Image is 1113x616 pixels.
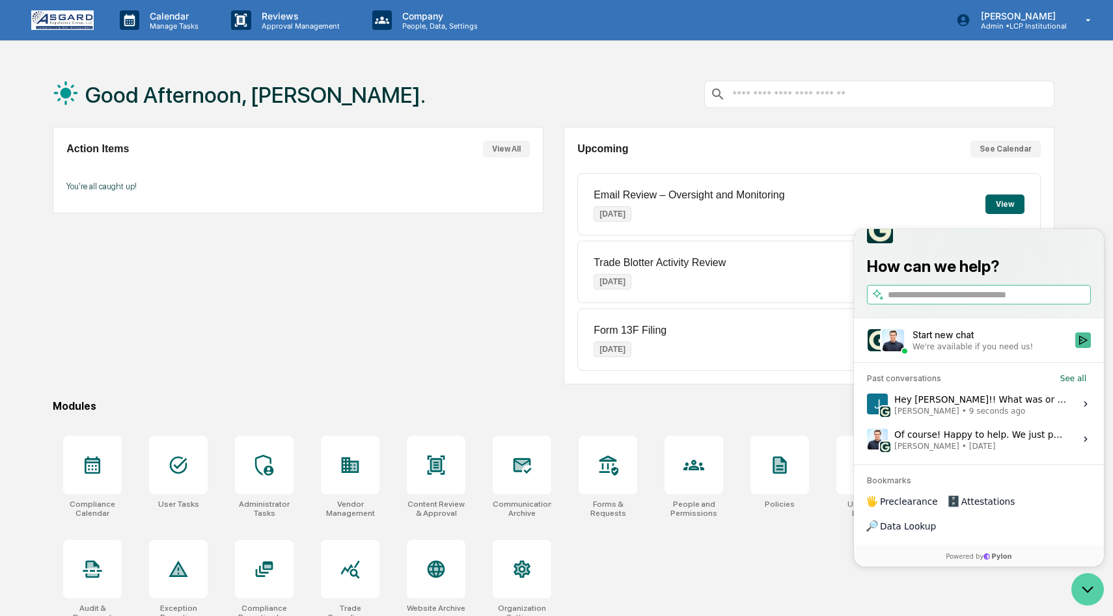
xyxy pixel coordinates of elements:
span: [PERSON_NAME] [40,177,105,187]
p: Calendar [139,10,205,21]
div: Website Archive [407,604,465,613]
p: Email Review – Oversight and Monitoring [594,189,784,201]
div: Administrator Tasks [235,500,294,518]
div: Vendor Management [321,500,379,518]
span: Preclearance [26,266,84,279]
h2: Upcoming [577,143,628,155]
div: Compliance Calendar [63,500,122,518]
div: 🔎 [13,292,23,302]
iframe: Customer support window [854,229,1104,567]
div: Communications Archive [493,500,551,518]
iframe: Open customer support [1071,573,1106,608]
button: See all [202,142,237,157]
span: [PERSON_NAME] [40,212,105,222]
img: 8933085812038_c878075ebb4cc5468115_72.jpg [27,100,51,123]
button: View [985,194,1024,214]
a: 🖐️Preclearance [8,261,89,284]
span: [DATE] [115,212,142,222]
a: Powered byPylon [92,322,158,332]
span: • [108,177,113,187]
img: Jon Hurd [13,165,34,185]
button: View All [483,141,530,157]
p: People, Data, Settings [392,21,484,31]
p: [DATE] [594,274,631,289]
a: 🔎Data Lookup [8,286,87,309]
img: 1746055101610-c473b297-6a78-478c-a979-82029cc54cd1 [26,213,36,223]
img: 1746055101610-c473b297-6a78-478c-a979-82029cc54cd1 [13,100,36,123]
p: Form 13F Filing [594,325,666,336]
div: User Tasks [158,500,199,509]
div: Past conversations [13,144,87,155]
button: Start new chat [221,103,237,119]
span: Pylon [130,323,158,332]
span: • [108,212,113,222]
p: Approval Management [251,21,346,31]
p: Trade Blotter Activity Review [594,257,726,269]
img: 1746055101610-c473b297-6a78-478c-a979-82029cc54cd1 [26,178,36,188]
div: 🗄️ [94,267,105,278]
p: Manage Tasks [139,21,205,31]
span: Data Lookup [26,291,82,304]
div: Policies [765,500,795,509]
div: We're available if you need us! [59,113,179,123]
p: Company [392,10,484,21]
div: Content Review & Approval [407,500,465,518]
p: Reviews [251,10,346,21]
a: 🗄️Attestations [89,261,167,284]
span: Attestations [107,266,161,279]
div: Forms & Requests [579,500,637,518]
img: logo [31,10,94,30]
div: 🖐️ [13,267,23,278]
div: User Data Lookup [836,500,895,518]
p: [DATE] [594,341,631,357]
p: [DATE] [594,206,631,222]
p: Admin • LCP Institutional [970,21,1067,31]
p: How can we help? [13,27,237,48]
div: Modules [53,400,1054,412]
h2: Action Items [66,143,129,155]
button: See Calendar [970,141,1041,157]
span: 9 seconds ago [115,177,172,187]
p: [PERSON_NAME] [970,10,1067,21]
div: Start new chat [59,100,213,113]
p: You're all caught up! [66,181,530,191]
img: Jack Rasmussen [13,200,34,221]
div: People and Permissions [665,500,723,518]
h1: Good Afternoon, [PERSON_NAME]. [85,82,426,108]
